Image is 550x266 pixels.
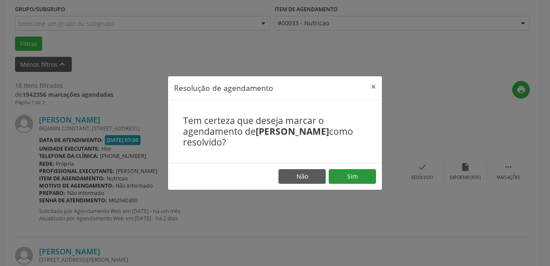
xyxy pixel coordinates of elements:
[256,125,329,137] b: [PERSON_NAME]
[329,169,376,184] button: Sim
[278,169,326,184] button: Não
[365,76,382,97] button: Close
[174,82,273,93] h5: Resolução de agendamento
[183,115,367,148] h4: Tem certeza que deseja marcar o agendamento de como resolvido?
